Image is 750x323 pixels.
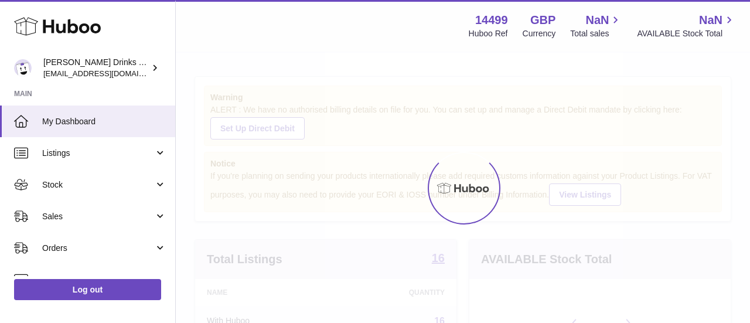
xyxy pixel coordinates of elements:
[14,279,161,300] a: Log out
[42,148,154,159] span: Listings
[42,243,154,254] span: Orders
[699,12,722,28] span: NaN
[570,28,622,39] span: Total sales
[469,28,508,39] div: Huboo Ref
[14,59,32,77] img: internalAdmin-14499@internal.huboo.com
[42,179,154,191] span: Stock
[637,12,736,39] a: NaN AVAILABLE Stock Total
[530,12,555,28] strong: GBP
[42,116,166,127] span: My Dashboard
[523,28,556,39] div: Currency
[475,12,508,28] strong: 14499
[570,12,622,39] a: NaN Total sales
[43,57,149,79] div: [PERSON_NAME] Drinks LTD (t/a Zooz)
[43,69,172,78] span: [EMAIL_ADDRESS][DOMAIN_NAME]
[42,274,166,285] span: Usage
[42,211,154,222] span: Sales
[585,12,609,28] span: NaN
[637,28,736,39] span: AVAILABLE Stock Total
